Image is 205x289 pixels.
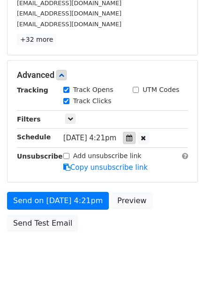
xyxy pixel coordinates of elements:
[143,85,179,95] label: UTM Codes
[63,163,148,172] a: Copy unsubscribe link
[17,133,51,141] strong: Schedule
[17,70,188,80] h5: Advanced
[17,86,48,94] strong: Tracking
[158,244,205,289] iframe: Chat Widget
[7,192,109,210] a: Send on [DATE] 4:21pm
[111,192,152,210] a: Preview
[73,96,112,106] label: Track Clicks
[17,10,121,17] small: [EMAIL_ADDRESS][DOMAIN_NAME]
[73,151,142,161] label: Add unsubscribe link
[17,115,41,123] strong: Filters
[63,134,116,142] span: [DATE] 4:21pm
[17,34,56,46] a: +32 more
[7,214,78,232] a: Send Test Email
[17,21,121,28] small: [EMAIL_ADDRESS][DOMAIN_NAME]
[73,85,114,95] label: Track Opens
[17,152,63,160] strong: Unsubscribe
